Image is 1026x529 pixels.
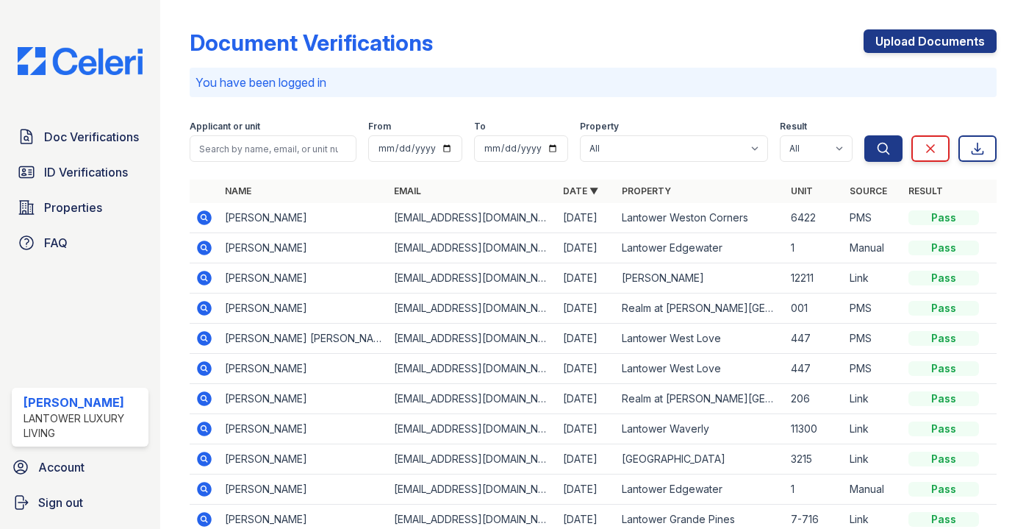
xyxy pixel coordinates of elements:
td: PMS [844,324,903,354]
div: Pass [908,512,979,527]
a: Name [225,185,251,196]
a: Upload Documents [864,29,997,53]
td: 447 [785,324,844,354]
span: ID Verifications [44,163,128,181]
td: [DATE] [557,233,616,263]
a: FAQ [12,228,148,258]
td: Lantower West Love [616,354,785,384]
div: Pass [908,301,979,316]
td: Lantower Edgewater [616,475,785,505]
td: [PERSON_NAME] [219,384,388,414]
td: Link [844,263,903,294]
td: [GEOGRAPHIC_DATA] [616,444,785,475]
span: Doc Verifications [44,128,139,146]
span: Sign out [38,494,83,511]
td: [PERSON_NAME] [219,354,388,384]
td: Lantower Edgewater [616,233,785,263]
td: [PERSON_NAME] [219,414,388,444]
td: [DATE] [557,203,616,233]
td: 1 [785,233,844,263]
td: [EMAIL_ADDRESS][DOMAIN_NAME] [388,263,557,294]
span: Account [38,458,85,476]
div: Pass [908,452,979,466]
td: 001 [785,294,844,324]
a: Email [394,185,421,196]
td: Link [844,444,903,475]
td: Manual [844,475,903,505]
div: Pass [908,241,979,255]
a: Sign out [6,488,154,517]
td: 11300 [785,414,844,444]
div: Pass [908,391,979,406]
td: [EMAIL_ADDRESS][DOMAIN_NAME] [388,203,557,233]
div: Pass [908,361,979,376]
div: Document Verifications [190,29,433,56]
td: [EMAIL_ADDRESS][DOMAIN_NAME] [388,233,557,263]
td: Lantower Waverly [616,414,785,444]
div: [PERSON_NAME] [24,394,143,411]
td: [EMAIL_ADDRESS][DOMAIN_NAME] [388,475,557,505]
td: [EMAIL_ADDRESS][DOMAIN_NAME] [388,414,557,444]
td: [EMAIL_ADDRESS][DOMAIN_NAME] [388,444,557,475]
td: [PERSON_NAME] [219,444,388,475]
a: Doc Verifications [12,122,148,152]
td: Link [844,384,903,414]
label: Applicant or unit [190,121,260,132]
a: Unit [791,185,813,196]
td: [PERSON_NAME] [219,294,388,324]
img: CE_Logo_Blue-a8612792a0a2168367f1c8372b55b34899dd931a85d93a1a3d3e32e68fde9ad4.png [6,47,154,75]
input: Search by name, email, or unit number [190,135,356,162]
td: 12211 [785,263,844,294]
td: [DATE] [557,354,616,384]
td: PMS [844,294,903,324]
label: From [368,121,391,132]
a: Date ▼ [563,185,598,196]
td: [DATE] [557,263,616,294]
td: 447 [785,354,844,384]
div: Pass [908,271,979,285]
td: Realm at [PERSON_NAME][GEOGRAPHIC_DATA] [616,384,785,414]
td: [DATE] [557,324,616,354]
td: [DATE] [557,384,616,414]
a: Source [850,185,887,196]
td: [PERSON_NAME] [219,263,388,294]
td: Manual [844,233,903,263]
a: Property [622,185,671,196]
span: Properties [44,199,102,216]
div: Pass [908,210,979,225]
div: Pass [908,482,979,497]
a: Result [908,185,943,196]
td: 1 [785,475,844,505]
div: Pass [908,331,979,346]
label: Property [580,121,619,132]
td: [EMAIL_ADDRESS][DOMAIN_NAME] [388,354,557,384]
td: PMS [844,203,903,233]
td: Realm at [PERSON_NAME][GEOGRAPHIC_DATA] [616,294,785,324]
td: PMS [844,354,903,384]
label: Result [780,121,807,132]
p: You have been logged in [195,74,991,91]
td: [DATE] [557,475,616,505]
td: [PERSON_NAME] [616,263,785,294]
span: FAQ [44,234,68,252]
td: [DATE] [557,414,616,444]
td: 3215 [785,444,844,475]
td: [PERSON_NAME] [219,475,388,505]
td: [PERSON_NAME] [PERSON_NAME] [219,324,388,354]
td: [EMAIL_ADDRESS][DOMAIN_NAME] [388,324,557,354]
a: ID Verifications [12,157,148,187]
td: [EMAIL_ADDRESS][DOMAIN_NAME] [388,294,557,324]
a: Properties [12,193,148,222]
td: Lantower Weston Corners [616,203,785,233]
td: [PERSON_NAME] [219,203,388,233]
td: Lantower West Love [616,324,785,354]
td: [PERSON_NAME] [219,233,388,263]
td: [DATE] [557,294,616,324]
div: Lantower Luxury Living [24,411,143,441]
td: 206 [785,384,844,414]
td: [EMAIL_ADDRESS][DOMAIN_NAME] [388,384,557,414]
td: [DATE] [557,444,616,475]
label: To [474,121,486,132]
div: Pass [908,422,979,436]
